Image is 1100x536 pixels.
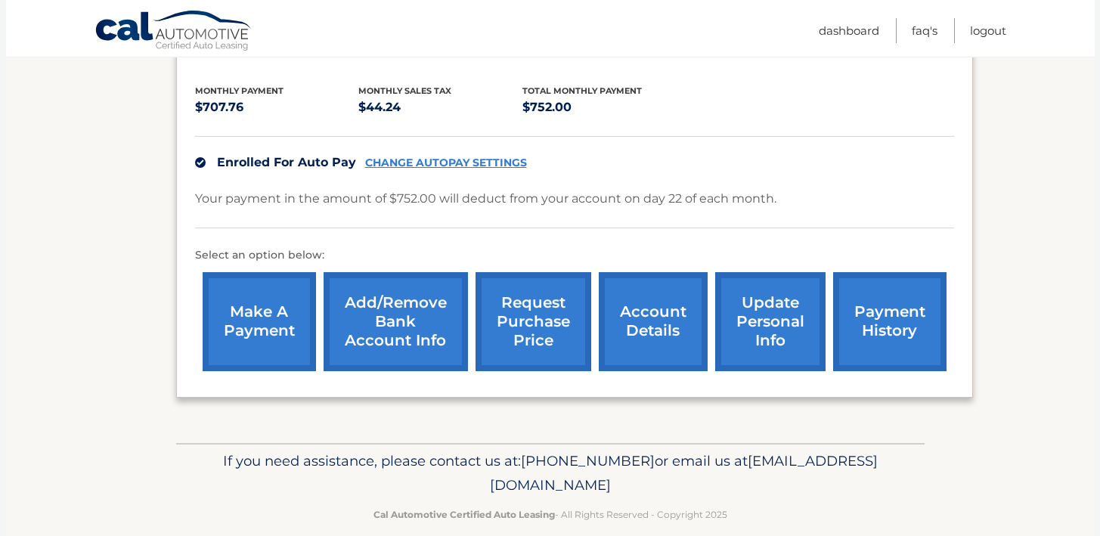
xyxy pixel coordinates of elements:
[819,18,879,43] a: Dashboard
[195,97,359,118] p: $707.76
[186,449,915,497] p: If you need assistance, please contact us at: or email us at
[358,85,451,96] span: Monthly sales Tax
[365,156,527,169] a: CHANGE AUTOPAY SETTINGS
[217,155,356,169] span: Enrolled For Auto Pay
[833,272,947,371] a: payment history
[324,272,468,371] a: Add/Remove bank account info
[970,18,1006,43] a: Logout
[522,97,686,118] p: $752.00
[521,452,655,469] span: [PHONE_NUMBER]
[912,18,937,43] a: FAQ's
[186,507,915,522] p: - All Rights Reserved - Copyright 2025
[476,272,591,371] a: request purchase price
[195,188,776,209] p: Your payment in the amount of $752.00 will deduct from your account on day 22 of each month.
[195,157,206,168] img: check.svg
[195,85,284,96] span: Monthly Payment
[195,246,954,265] p: Select an option below:
[522,85,642,96] span: Total Monthly Payment
[203,272,316,371] a: make a payment
[373,509,555,520] strong: Cal Automotive Certified Auto Leasing
[715,272,826,371] a: update personal info
[95,10,253,54] a: Cal Automotive
[599,272,708,371] a: account details
[358,97,522,118] p: $44.24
